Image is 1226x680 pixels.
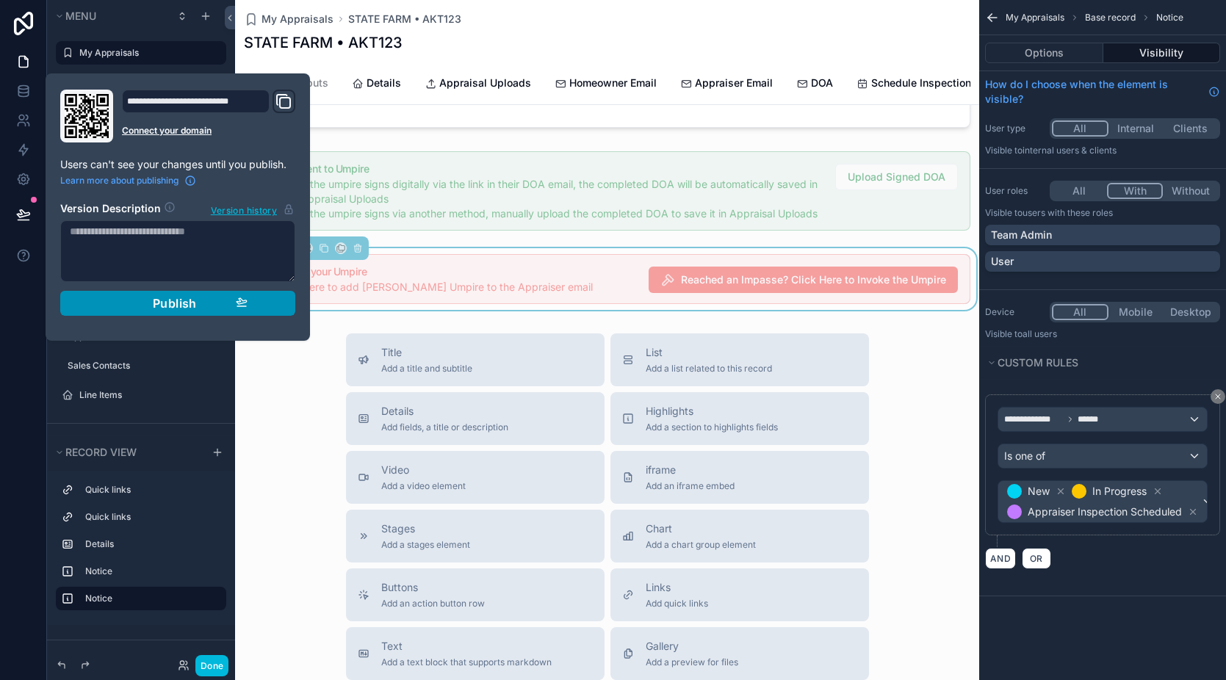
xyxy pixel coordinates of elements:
button: Menu [53,6,167,26]
a: How do I choose when the element is visible? [985,77,1220,106]
div: Domain and Custom Link [122,90,295,142]
button: AND [985,548,1016,569]
label: User roles [985,185,1044,197]
button: iframeAdd an iframe embed [610,451,869,504]
a: Schedule Inspection [857,70,971,99]
span: My Appraisals [262,12,333,26]
button: StagesAdd a stages element [346,510,605,563]
label: Device [985,306,1044,318]
button: OR [1022,548,1051,569]
div: Click here to add Alex Umpire to the Appraiser email [277,280,637,294]
span: iframe [646,463,735,477]
span: Appraiser Email [695,76,773,90]
label: Sales Contacts [68,360,217,372]
button: DetailsAdd fields, a title or description [346,392,605,445]
h2: Version Description [60,201,161,217]
a: Appraisal Uploads [425,70,531,99]
span: Add a list related to this record [646,363,772,375]
span: Add a video element [381,480,466,492]
span: Add a text block that supports markdown [381,657,552,668]
button: Reached an Impasse? Click Here to Invoke the Umpire [649,267,958,293]
button: Mobile [1108,304,1164,320]
span: Version history [211,202,277,217]
button: Options [985,43,1103,63]
label: My Appraisals [79,47,217,59]
label: User type [985,123,1044,134]
label: Quick links [85,484,214,496]
label: Notice [85,565,214,577]
span: Publish [153,296,197,311]
button: VideoAdd a video element [346,451,605,504]
a: DOA [796,70,833,99]
button: TextAdd a text block that supports markdown [346,627,605,680]
label: Line Items [79,389,217,401]
span: Custom rules [998,356,1078,369]
button: LinksAdd quick links [610,568,869,621]
span: Highlights [646,404,778,419]
span: List [646,345,772,360]
span: Add a section to highlights fields [646,422,778,433]
a: Learn more about publishing [60,175,196,187]
button: Visibility [1103,43,1221,63]
a: New Appraisal [73,68,226,91]
span: Appraiser Inspection Scheduled [1028,504,1182,519]
span: Video [381,463,466,477]
button: Clients [1163,120,1218,137]
a: Details [352,70,401,99]
span: Buttons [381,580,485,595]
span: Details [381,404,508,419]
button: All [1052,183,1107,199]
a: My Appraisals [244,12,333,26]
button: Publish [60,291,295,316]
div: scrollable content [47,471,235,625]
a: Review Inputs [244,70,328,99]
span: In Progress [1092,484,1147,499]
span: Learn more about publishing [60,175,179,187]
span: Internal users & clients [1023,145,1117,156]
p: Visible to [985,328,1220,340]
button: NewIn ProgressAppraiser Inspection Scheduled [998,480,1208,523]
span: Gallery [646,639,738,654]
span: Record view [65,446,137,458]
span: Text [381,639,552,654]
label: Notice [85,593,214,604]
button: ListAdd a list related to this record [610,333,869,386]
span: Add fields, a title or description [381,422,508,433]
span: Homeowner Email [569,76,657,90]
span: Is one of [1004,449,1045,463]
span: OR [1027,553,1046,564]
a: STATE FARM • AKT123 [348,12,461,26]
button: Is one of [998,444,1208,469]
p: Visible to [985,207,1220,219]
a: Connect your domain [122,125,295,137]
span: Menu [65,10,96,22]
button: HighlightsAdd a section to highlights fields [610,392,869,445]
p: Team Admin [991,228,1052,242]
p: Visible to [985,145,1220,156]
span: New [1028,484,1050,499]
a: Homeowner Email [555,70,657,99]
button: TitleAdd a title and subtitle [346,333,605,386]
button: All [1052,304,1108,320]
h1: STATE FARM • AKT123 [244,32,403,53]
span: Schedule Inspection [871,76,971,90]
button: Done [195,655,228,676]
button: Desktop [1163,304,1218,320]
p: User [991,254,1014,269]
span: DOA [811,76,833,90]
span: Add an action button row [381,598,485,610]
span: Add a chart group element [646,539,756,551]
span: Stages [381,521,470,536]
h5: Invoke your Umpire [277,267,637,277]
span: Title [381,345,472,360]
button: Without [1163,183,1218,199]
button: Record view [53,442,203,463]
span: My Appraisals [1006,12,1064,23]
span: Add a preview for files [646,657,738,668]
span: Add a title and subtitle [381,363,472,375]
p: Users can't see your changes until you publish. [60,157,295,172]
button: All [1052,120,1108,137]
